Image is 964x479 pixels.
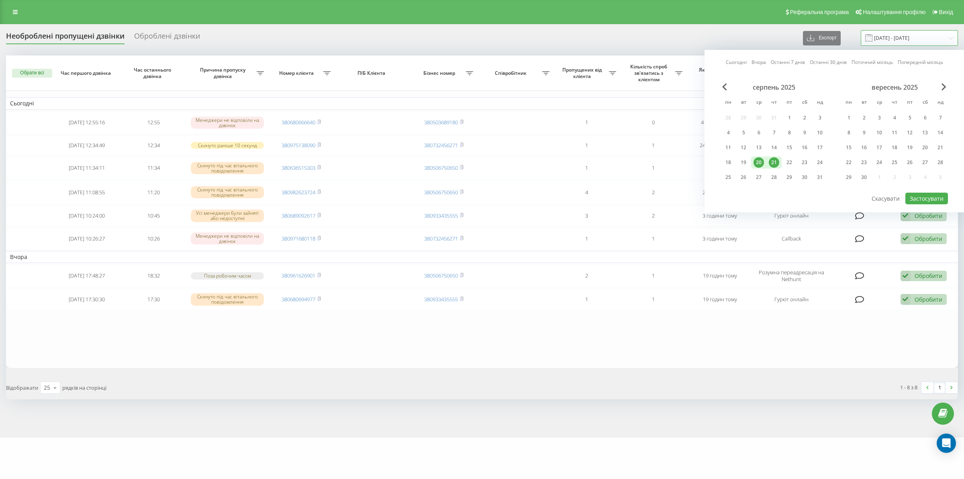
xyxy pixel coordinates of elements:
a: 380503689180 [424,119,458,126]
td: [DATE] 10:26:27 [54,228,120,249]
span: Причина пропуску дзвінка [191,67,256,79]
td: 2 [553,265,620,287]
div: 28 [935,157,946,168]
div: вт 30 вер 2025 р. [856,171,872,183]
td: 19 годин тому [686,265,753,287]
td: [DATE] 17:30:30 [54,289,120,310]
div: 3 [815,113,825,123]
div: нд 10 серп 2025 р. [812,127,827,139]
div: вт 26 серп 2025 р. [736,171,751,183]
span: Реферальна програма [790,9,849,15]
div: 12 [738,142,749,153]
div: Open Intercom Messenger [937,434,956,453]
div: 19 [905,142,915,153]
abbr: четвер [888,97,901,109]
a: Останні 7 днів [771,58,805,66]
td: 11:20 [120,181,187,204]
span: Співробітник [481,70,542,76]
div: 16 [799,142,810,153]
div: вт 5 серп 2025 р. [736,127,751,139]
div: Обробити [915,235,942,243]
span: Previous Month [722,83,727,90]
div: нд 28 вер 2025 р. [933,156,948,169]
div: пн 15 вер 2025 р. [841,142,856,154]
div: вт 9 вер 2025 р. [856,127,872,139]
div: пт 5 вер 2025 р. [902,112,917,124]
div: вт 16 вер 2025 р. [856,142,872,154]
a: 380636515303 [282,164,315,171]
div: вт 23 вер 2025 р. [856,156,872,169]
div: 15 [843,142,854,153]
span: Як довго дзвінок втрачено [694,67,746,79]
td: 2 [620,181,687,204]
span: Пропущених від клієнта [558,67,609,79]
a: 380961626901 [282,272,315,279]
div: 27 [754,172,764,183]
div: 10 [815,127,825,138]
span: Вихід [939,9,953,15]
td: Гуркіт онлайн [753,289,829,310]
div: чт 25 вер 2025 р. [887,156,902,169]
div: 18 [723,157,733,168]
div: ср 27 серп 2025 р. [751,171,766,183]
div: чт 14 серп 2025 р. [766,142,782,154]
abbr: п’ятниця [904,97,916,109]
div: 9 [859,127,869,138]
div: Поза робочим часом [191,272,263,279]
button: Обрати всі [12,69,52,78]
div: 24 [815,157,825,168]
div: 6 [920,113,930,123]
div: чт 11 вер 2025 р. [887,127,902,139]
div: 4 [889,113,900,123]
div: 16 [859,142,869,153]
div: 5 [738,127,749,138]
div: Скинуто під час вітального повідомлення [191,186,263,198]
div: пн 8 вер 2025 р. [841,127,856,139]
div: 22 [843,157,854,168]
div: 23 [859,157,869,168]
div: 7 [935,113,946,123]
span: Кількість спроб зв'язатись з клієнтом [624,64,676,82]
div: пт 8 серп 2025 р. [782,127,797,139]
a: 1 [933,382,946,393]
div: 24 [874,157,884,168]
div: сб 9 серп 2025 р. [797,127,812,139]
a: 380732456271 [424,235,458,242]
abbr: субота [919,97,931,109]
div: пт 1 серп 2025 р. [782,112,797,124]
abbr: четвер [768,97,780,109]
div: ср 10 вер 2025 р. [872,127,887,139]
a: 380506750650 [424,272,458,279]
a: Попередній місяць [898,58,943,66]
td: [DATE] 17:48:27 [54,265,120,287]
td: Розумна переадресація на Nethunt [753,265,829,287]
td: [DATE] 11:08:55 [54,181,120,204]
div: нд 17 серп 2025 р. [812,142,827,154]
div: Скинуто раніше 10 секунд [191,142,263,149]
td: 1 [553,111,620,134]
span: Номер клієнта [272,70,323,76]
td: 19 годин тому [686,289,753,310]
div: пт 29 серп 2025 р. [782,171,797,183]
div: сб 20 вер 2025 р. [917,142,933,154]
div: ср 24 вер 2025 р. [872,156,887,169]
div: 2 [859,113,869,123]
div: 29 [843,172,854,183]
td: 1 [620,228,687,249]
div: 12 [905,127,915,138]
div: 8 [843,127,854,138]
td: 24 хвилини тому [686,136,753,155]
div: 30 [799,172,810,183]
a: 380933435555 [424,212,458,219]
div: сб 6 вер 2025 р. [917,112,933,124]
div: пт 19 вер 2025 р. [902,142,917,154]
a: 380982623724 [282,189,315,196]
div: вт 12 серп 2025 р. [736,142,751,154]
div: 1 [843,113,854,123]
div: Скинуто під час вітального повідомлення [191,293,263,305]
td: [DATE] 11:34:11 [54,157,120,179]
abbr: середа [873,97,885,109]
div: 25 [44,384,50,392]
div: Обробити [915,212,942,220]
td: 2 години тому [686,181,753,204]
